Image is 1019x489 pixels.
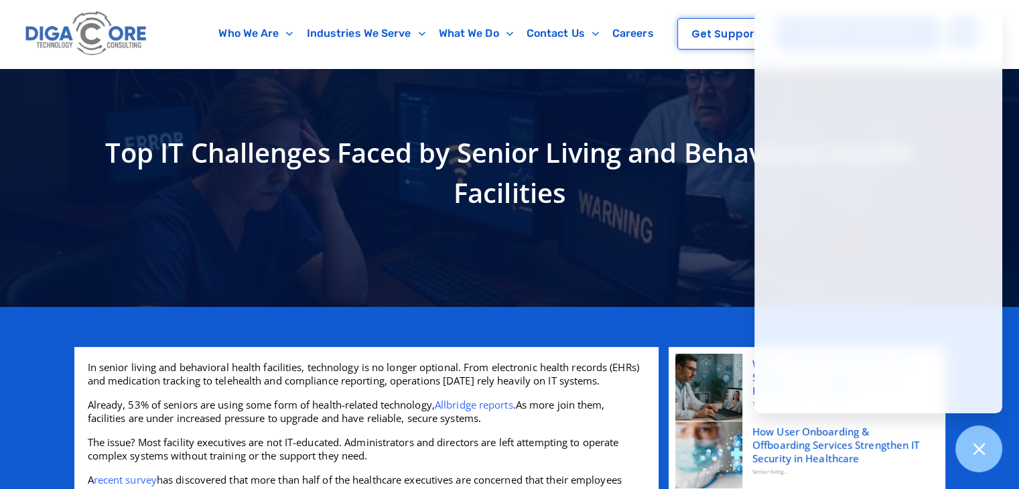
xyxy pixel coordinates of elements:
[752,465,929,478] div: Senior living...
[520,18,606,49] a: Contact Us
[675,421,742,488] img: User Onboarding and Offboarding in Healthcare IT Security
[212,18,299,49] a: Who We Are
[88,360,645,387] p: In senior living and behavioral health facilities, technology is no longer optional. From electro...
[88,435,645,462] p: The issue? Most facility executives are not IT-educated. Administrators and directors are left at...
[432,18,520,49] a: What We Do
[691,29,758,39] span: Get Support
[88,398,645,425] p: Already, 53% of seniors are using some form of health-related technology, As more join them, faci...
[675,354,742,421] img: What is Telehealth
[435,398,513,411] span: Allbridge reports
[204,18,668,49] nav: Menu
[752,425,929,465] a: How User Onboarding & Offboarding Services Strengthen IT Security in Healthcare
[752,397,929,411] div: Telehealth...
[300,18,432,49] a: Industries We Serve
[94,473,157,486] a: recent survey
[752,357,929,397] a: What is Telehealth? The Role of IT, Solutions, and Key Benefits for Healthcare Providers
[435,398,516,411] a: Allbridge reports.
[22,7,151,61] img: Digacore logo 1
[81,133,939,213] h1: Top IT Challenges Faced by Senior Living and Behavioral Health Facilities
[754,11,1002,413] iframe: Chatgenie Messenger
[677,18,772,50] a: Get Support
[606,18,661,49] a: Careers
